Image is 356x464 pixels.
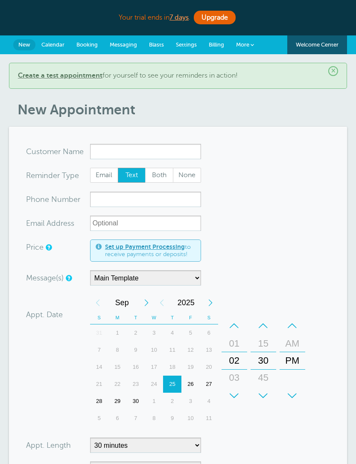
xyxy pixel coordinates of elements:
[108,341,127,359] div: 8
[40,196,62,203] span: ne Nu
[18,72,102,79] b: Create a test appointment
[253,352,274,369] div: 30
[163,410,181,427] div: 9
[149,41,164,48] span: Blasts
[200,376,218,393] div: Saturday, September 27
[181,359,200,376] div: 19
[181,410,200,427] div: 10
[66,275,71,281] a: You can create different reminder message templates under the Settings tab.
[127,376,145,393] div: 23
[163,359,181,376] div: Thursday, September 18
[181,376,200,393] div: 26
[145,324,163,341] div: 3
[90,393,108,410] div: Sunday, September 28
[143,35,170,54] a: Blasts
[108,393,127,410] div: Monday, September 29
[203,35,230,54] a: Billing
[145,376,163,393] div: 24
[90,311,108,324] th: S
[108,376,127,393] div: 22
[18,102,347,118] h1: New Appointment
[110,41,137,48] span: Messaging
[105,243,185,250] a: Set up Payment Processing
[41,41,64,48] span: Calendar
[163,341,181,359] div: 11
[200,341,218,359] div: 13
[200,393,218,410] div: 4
[90,341,108,359] div: Sunday, September 7
[154,294,169,311] div: Previous Year
[26,219,41,227] span: Ema
[18,72,338,80] p: for yourself to see your reminders in action!
[181,311,200,324] th: F
[90,324,108,341] div: 31
[18,41,30,48] span: New
[9,9,347,27] div: Your trial ends in .
[127,359,145,376] div: Tuesday, September 16
[145,341,163,359] div: 10
[127,341,145,359] div: Tuesday, September 9
[163,324,181,341] div: 4
[127,410,145,427] div: 7
[163,376,181,393] div: 25
[163,376,181,393] div: Today, Thursday, September 25
[176,41,197,48] span: Settings
[108,410,127,427] div: 6
[145,324,163,341] div: Wednesday, September 3
[230,35,260,55] a: More
[70,35,104,54] a: Booking
[46,245,51,250] a: An optional price for the appointment. If you set a price, you can include a payment link in your...
[145,410,163,427] div: Wednesday, October 8
[90,376,108,393] div: Sunday, September 21
[26,311,63,318] label: Appt. Date
[287,35,347,54] a: Welcome Center
[200,311,218,324] th: S
[105,294,139,311] span: September
[90,410,108,427] div: Sunday, October 5
[145,393,163,410] div: 1
[40,148,69,155] span: tomer N
[200,324,218,341] div: Saturday, September 6
[108,324,127,341] div: 1
[108,341,127,359] div: Monday, September 8
[146,168,173,183] span: Both
[253,369,274,386] div: 45
[200,359,218,376] div: 20
[26,148,40,155] span: Cus
[26,216,90,231] div: ress
[224,386,245,403] div: 04
[163,410,181,427] div: Thursday, October 9
[194,11,236,24] a: Upgrade
[90,359,108,376] div: 14
[173,168,201,183] label: None
[127,393,145,410] div: 30
[181,393,200,410] div: 3
[236,41,249,48] span: More
[127,324,145,341] div: 2
[181,410,200,427] div: Friday, October 10
[163,393,181,410] div: Thursday, October 2
[108,324,127,341] div: Monday, September 1
[127,376,145,393] div: Tuesday, September 23
[26,144,90,159] div: ame
[90,341,108,359] div: 7
[127,410,145,427] div: Tuesday, October 7
[139,294,154,311] div: Next Month
[90,294,105,311] div: Previous Month
[90,410,108,427] div: 5
[118,168,146,183] label: Text
[90,168,118,183] label: Email
[181,359,200,376] div: Friday, September 19
[90,324,108,341] div: Sunday, August 31
[200,410,218,427] div: 11
[41,219,61,227] span: il Add
[200,410,218,427] div: Saturday, October 11
[282,352,303,369] div: PM
[90,359,108,376] div: Sunday, September 14
[163,311,181,324] th: T
[26,192,90,207] div: mber
[35,35,70,54] a: Calendar
[251,317,276,404] div: Minutes
[163,324,181,341] div: Thursday, September 4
